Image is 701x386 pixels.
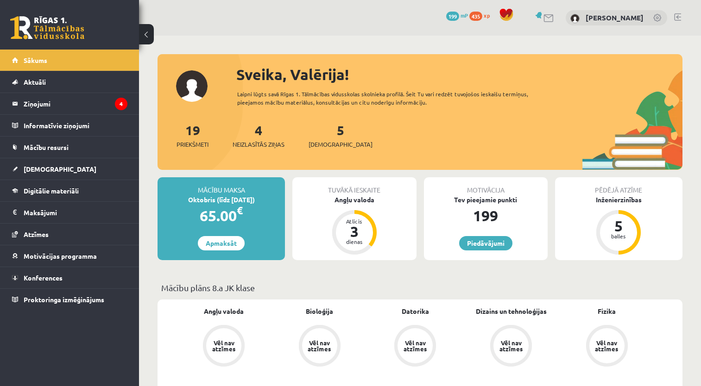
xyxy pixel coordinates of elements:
[12,202,127,223] a: Maksājumi
[469,12,482,21] span: 435
[12,289,127,310] a: Proktoringa izmēģinājums
[233,140,284,149] span: Neizlasītās ziņas
[158,205,285,227] div: 65.00
[469,12,494,19] a: 435 xp
[309,122,373,149] a: 5[DEMOGRAPHIC_DATA]
[292,177,416,195] div: Tuvākā ieskaite
[233,122,284,149] a: 4Neizlasītās ziņas
[158,177,285,195] div: Mācību maksa
[24,187,79,195] span: Digitālie materiāli
[12,267,127,288] a: Konferences
[498,340,524,352] div: Vēl nav atzīmes
[459,236,512,250] a: Piedāvājumi
[476,306,547,316] a: Dizains un tehnoloģijas
[307,340,333,352] div: Vēl nav atzīmes
[24,230,49,238] span: Atzīmes
[292,195,416,256] a: Angļu valoda Atlicis 3 dienas
[12,245,127,267] a: Motivācijas programma
[24,252,97,260] span: Motivācijas programma
[12,224,127,245] a: Atzīmes
[341,224,368,239] div: 3
[198,236,245,250] a: Apmaksāt
[555,177,682,195] div: Pēdējā atzīme
[24,143,69,151] span: Mācību resursi
[605,218,632,233] div: 5
[12,180,127,201] a: Digitālie materiāli
[12,158,127,180] a: [DEMOGRAPHIC_DATA]
[12,137,127,158] a: Mācību resursi
[12,115,127,136] a: Informatīvie ziņojumi
[424,195,548,205] div: Tev pieejamie punkti
[176,325,272,368] a: Vēl nav atzīmes
[463,325,559,368] a: Vēl nav atzīmes
[158,195,285,205] div: Oktobris (līdz [DATE])
[24,274,63,282] span: Konferences
[367,325,463,368] a: Vēl nav atzīmes
[424,205,548,227] div: 199
[594,340,620,352] div: Vēl nav atzīmes
[24,115,127,136] legend: Informatīvie ziņojumi
[24,295,104,304] span: Proktoringa izmēģinājums
[555,195,682,205] div: Inženierzinības
[24,202,127,223] legend: Maksājumi
[24,165,96,173] span: [DEMOGRAPHIC_DATA]
[12,50,127,71] a: Sākums
[341,218,368,224] div: Atlicis
[555,195,682,256] a: Inženierzinības 5 balles
[605,233,632,239] div: balles
[402,306,429,316] a: Datorika
[424,177,548,195] div: Motivācija
[598,306,616,316] a: Fizika
[237,204,243,217] span: €
[272,325,368,368] a: Vēl nav atzīmes
[115,98,127,110] i: 4
[24,78,46,86] span: Aktuāli
[446,12,468,19] a: 199 mP
[306,306,333,316] a: Bioloģija
[177,122,208,149] a: 19Priekšmeti
[236,63,682,86] div: Sveika, Valērija!
[570,14,580,23] img: Valērija Kožemjakina
[309,140,373,149] span: [DEMOGRAPHIC_DATA]
[10,16,84,39] a: Rīgas 1. Tālmācības vidusskola
[559,325,655,368] a: Vēl nav atzīmes
[12,71,127,93] a: Aktuāli
[24,56,47,64] span: Sākums
[292,195,416,205] div: Angļu valoda
[204,306,244,316] a: Angļu valoda
[341,239,368,244] div: dienas
[446,12,459,21] span: 199
[237,90,552,106] div: Laipni lūgts savā Rīgas 1. Tālmācības vidusskolas skolnieka profilā. Šeit Tu vari redzēt tuvojošo...
[211,340,237,352] div: Vēl nav atzīmes
[24,93,127,114] legend: Ziņojumi
[177,140,208,149] span: Priekšmeti
[586,13,644,22] a: [PERSON_NAME]
[161,281,679,294] p: Mācību plāns 8.a JK klase
[484,12,490,19] span: xp
[12,93,127,114] a: Ziņojumi4
[402,340,428,352] div: Vēl nav atzīmes
[461,12,468,19] span: mP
